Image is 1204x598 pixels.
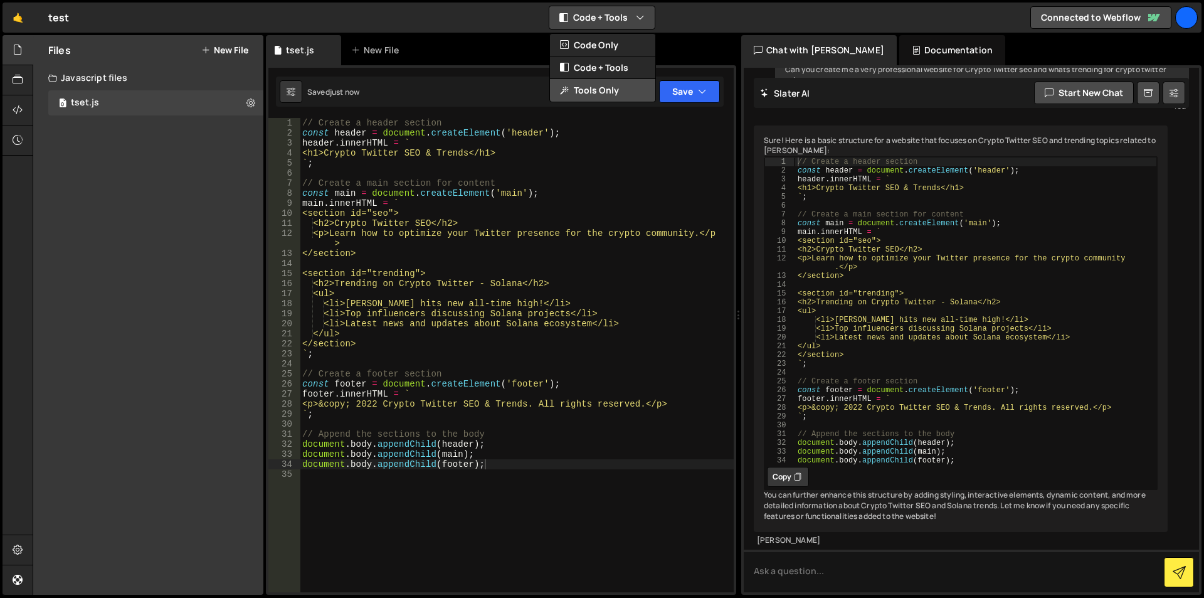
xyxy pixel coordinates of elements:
[268,218,300,228] div: 11
[268,269,300,279] div: 15
[268,359,300,369] div: 24
[268,299,300,309] div: 18
[268,459,300,469] div: 34
[765,333,794,342] div: 20
[765,228,794,237] div: 9
[765,237,794,245] div: 10
[765,360,794,368] div: 23
[765,219,794,228] div: 8
[48,10,70,25] div: test
[765,351,794,360] div: 22
[765,307,794,316] div: 17
[1030,6,1171,29] a: Connected to Webflow
[286,44,314,56] div: tset.js
[268,118,300,128] div: 1
[659,80,720,103] button: Save
[268,379,300,389] div: 26
[765,245,794,254] div: 11
[899,35,1005,65] div: Documentation
[268,449,300,459] div: 33
[549,6,655,29] button: Code + Tools
[757,535,1164,546] div: [PERSON_NAME]
[268,198,300,208] div: 9
[268,188,300,198] div: 8
[268,439,300,449] div: 32
[765,439,794,447] div: 32
[775,55,1189,96] div: Can you create me a very professional website for Crypto Twitter seo and whats trending for crypt...
[765,456,794,465] div: 34
[268,319,300,329] div: 20
[33,65,263,90] div: Javascript files
[765,403,794,412] div: 28
[268,158,300,168] div: 5
[765,395,794,403] div: 27
[268,178,300,188] div: 7
[765,447,794,456] div: 33
[201,45,248,55] button: New File
[268,138,300,148] div: 3
[765,166,794,175] div: 2
[268,349,300,359] div: 23
[765,342,794,351] div: 21
[3,3,33,33] a: 🤙
[48,43,71,57] h2: Files
[765,412,794,421] div: 29
[760,87,810,99] h2: Slater AI
[765,324,794,333] div: 19
[741,35,897,65] div: Chat with [PERSON_NAME]
[330,87,359,97] div: just now
[268,399,300,409] div: 28
[765,280,794,289] div: 14
[268,389,300,399] div: 27
[268,208,300,218] div: 10
[765,201,794,210] div: 6
[268,128,300,138] div: 2
[268,168,300,178] div: 6
[59,99,66,109] span: 0
[307,87,359,97] div: Saved
[549,33,656,102] div: Code + Tools
[550,56,655,79] button: Code + Tools
[765,316,794,324] div: 18
[268,148,300,158] div: 4
[765,386,794,395] div: 26
[268,329,300,339] div: 21
[765,421,794,430] div: 30
[268,248,300,259] div: 13
[765,175,794,184] div: 3
[268,429,300,439] div: 31
[268,469,300,479] div: 35
[765,184,794,193] div: 4
[268,279,300,289] div: 16
[268,259,300,269] div: 14
[754,125,1168,532] div: Sure! Here is a basic structure for a website that focuses on Crypto Twitter SEO and trending top...
[550,34,655,56] button: Code Only
[765,430,794,439] div: 31
[268,309,300,319] div: 19
[268,228,300,248] div: 12
[765,158,794,166] div: 1
[765,289,794,298] div: 15
[765,210,794,219] div: 7
[268,419,300,429] div: 30
[765,272,794,280] div: 13
[765,368,794,377] div: 24
[351,44,404,56] div: New File
[765,193,794,201] div: 5
[765,298,794,307] div: 16
[1034,82,1134,104] button: Start new chat
[765,377,794,386] div: 25
[71,97,99,109] div: tset.js
[767,467,809,487] button: Copy
[268,289,300,299] div: 17
[268,369,300,379] div: 25
[550,79,655,102] button: Tools Only
[48,90,263,115] div: 16592/45116.js
[765,254,794,272] div: 12
[268,339,300,349] div: 22
[268,409,300,419] div: 29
